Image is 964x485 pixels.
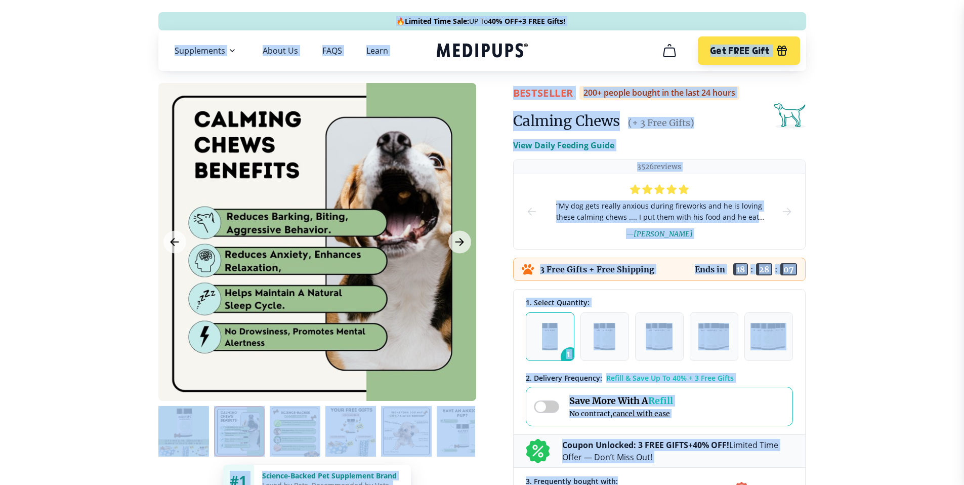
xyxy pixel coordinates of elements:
[526,174,538,249] button: prev-slide
[750,323,787,350] img: Pack of 5 - Natural Dog Supplements
[733,263,748,275] span: 18
[775,264,778,274] span: :
[637,162,681,172] p: 3526 reviews
[214,406,265,457] img: Calming Chews | Natural Dog Supplements
[540,264,654,274] p: 3 Free Gifts + Free Shipping
[562,439,688,451] b: Coupon Unlocked: 3 FREE GIFTS
[569,409,673,418] span: No contract,
[513,112,620,130] h1: Calming Chews
[322,46,342,56] a: FAQS
[648,395,673,407] span: Refill
[270,406,320,457] img: Calming Chews | Natural Dog Supplements
[750,264,753,274] span: :
[710,45,769,57] span: Get FREE Gift
[437,41,528,62] a: Medipups
[513,86,573,100] span: BestSeller
[569,395,673,407] span: Save More With A
[781,174,793,249] button: next-slide
[175,45,238,57] button: Supplements
[698,323,729,350] img: Pack of 4 - Natural Dog Supplements
[561,347,580,367] span: 1
[628,117,694,129] span: (+ 3 Free Gifts)
[448,231,471,254] button: Next Image
[158,406,209,457] img: Calming Chews | Natural Dog Supplements
[437,406,487,457] img: Calming Chews | Natural Dog Supplements
[562,439,793,463] p: + Limited Time Offer — Don’t Miss Out!
[262,471,403,480] div: Science-Backed Pet Supplement Brand
[526,298,793,307] div: 1. Select Quantity:
[646,323,672,350] img: Pack of 3 - Natural Dog Supplements
[780,263,797,275] span: 07
[594,323,615,350] img: Pack of 2 - Natural Dog Supplements
[606,373,734,383] span: Refill & Save Up To 40% + 3 Free Gifts
[554,200,765,223] span: “ My dog gets really anxious during fireworks and he is loving these calming chews .... I put the...
[175,46,225,56] span: Supplements
[579,86,739,100] div: 200+ people bought in the last 24 hours
[325,406,376,457] img: Calming Chews | Natural Dog Supplements
[263,46,298,56] a: About Us
[756,263,772,275] span: 28
[381,406,432,457] img: Calming Chews | Natural Dog Supplements
[513,139,614,151] p: View Daily Feeding Guide
[693,439,729,451] b: 40% OFF!
[657,38,682,63] button: cart
[542,323,558,350] img: Pack of 1 - Natural Dog Supplements
[396,16,565,26] span: 🔥 UP To +
[526,312,574,361] button: 1
[526,373,602,383] span: 2 . Delivery Frequency:
[626,229,693,238] span: — [PERSON_NAME]
[366,46,388,56] a: Learn
[695,264,725,274] p: Ends in
[613,409,670,418] span: cancel with ease
[698,36,800,65] button: Get FREE Gift
[163,231,186,254] button: Previous Image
